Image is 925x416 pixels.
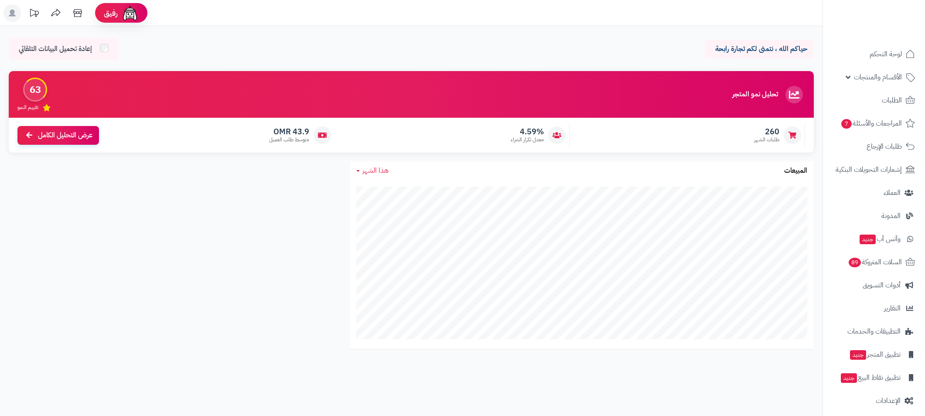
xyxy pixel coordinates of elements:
[17,126,99,145] a: عرض التحليل الكامل
[828,298,920,319] a: التقارير
[884,302,901,314] span: التقارير
[269,127,309,136] span: 43.9 OMR
[828,275,920,296] a: أدوات التسويق
[840,372,901,384] span: تطبيق نقاط البيع
[754,136,779,143] span: طلبات الشهر
[828,159,920,180] a: إشعارات التحويلات البنكية
[881,210,901,222] span: المدونة
[848,256,902,268] span: السلات المتروكة
[17,104,38,111] span: تقييم النمو
[828,228,920,249] a: وآتس آبجديد
[828,367,920,388] a: تطبيق نقاط البيعجديد
[362,165,389,176] span: هذا الشهر
[754,127,779,136] span: 260
[19,44,92,54] span: إعادة تحميل البيانات التلقائي
[828,252,920,273] a: السلات المتروكة89
[876,395,901,407] span: الإعدادات
[828,44,920,65] a: لوحة التحكم
[269,136,309,143] span: متوسط طلب العميل
[841,119,852,129] span: 7
[828,205,920,226] a: المدونة
[828,113,920,134] a: المراجعات والأسئلة7
[828,344,920,365] a: تطبيق المتجرجديد
[356,166,389,176] a: هذا الشهر
[866,17,917,35] img: logo-2.png
[850,350,866,360] span: جديد
[784,167,807,175] h3: المبيعات
[840,117,902,130] span: المراجعات والأسئلة
[847,325,901,338] span: التطبيقات والخدمات
[848,257,861,267] span: 89
[711,44,807,54] p: حياكم الله ، نتمنى لكم تجارة رابحة
[828,182,920,203] a: العملاء
[23,4,45,24] a: تحديثات المنصة
[121,4,139,22] img: ai-face.png
[884,187,901,199] span: العملاء
[104,8,118,18] span: رفيق
[836,164,902,176] span: إشعارات التحويلات البنكية
[828,321,920,342] a: التطبيقات والخدمات
[511,136,544,143] span: معدل تكرار الشراء
[882,94,902,106] span: الطلبات
[511,127,544,136] span: 4.59%
[867,140,902,153] span: طلبات الإرجاع
[860,235,876,244] span: جديد
[854,71,902,83] span: الأقسام والمنتجات
[828,390,920,411] a: الإعدادات
[828,90,920,111] a: الطلبات
[859,233,901,245] span: وآتس آب
[828,136,920,157] a: طلبات الإرجاع
[863,279,901,291] span: أدوات التسويق
[38,130,92,140] span: عرض التحليل الكامل
[849,348,901,361] span: تطبيق المتجر
[870,48,902,60] span: لوحة التحكم
[732,91,778,99] h3: تحليل نمو المتجر
[841,373,857,383] span: جديد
